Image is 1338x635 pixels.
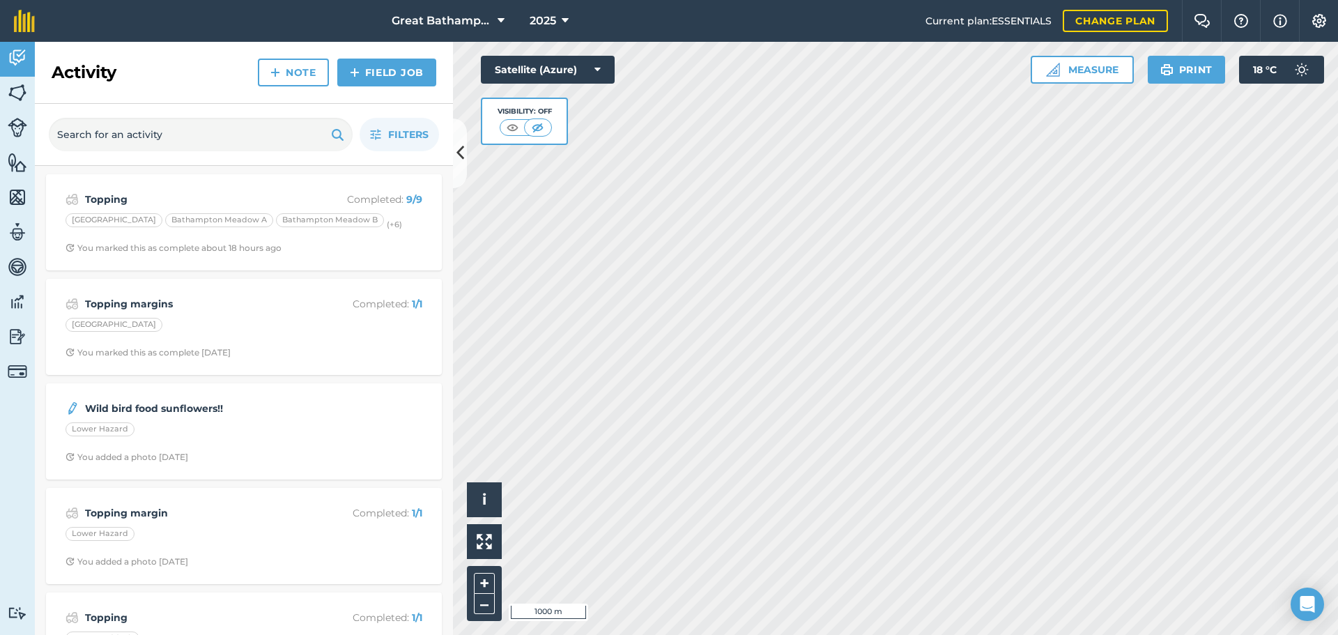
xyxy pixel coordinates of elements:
p: Completed : [312,505,422,521]
div: Bathampton Meadow A [165,213,273,227]
strong: 1 / 1 [412,611,422,624]
img: Clock with arrow pointing clockwise [66,243,75,252]
button: Print [1148,56,1226,84]
img: fieldmargin Logo [14,10,35,32]
a: Topping marginCompleted: 1/1Lower HazardClock with arrow pointing clockwiseYou added a photo [DATE] [54,496,433,576]
strong: Topping [85,192,306,207]
img: svg+xml;base64,PHN2ZyB4bWxucz0iaHR0cDovL3d3dy53My5vcmcvMjAwMC9zdmciIHdpZHRoPSIxNCIgaGVpZ2h0PSIyNC... [350,64,360,81]
div: Lower Hazard [66,527,134,541]
img: svg+xml;base64,PD94bWwgdmVyc2lvbj0iMS4wIiBlbmNvZGluZz0idXRmLTgiPz4KPCEtLSBHZW5lcmF0b3I6IEFkb2JlIE... [8,362,27,381]
a: Change plan [1063,10,1168,32]
img: svg+xml;base64,PHN2ZyB4bWxucz0iaHR0cDovL3d3dy53My5vcmcvMjAwMC9zdmciIHdpZHRoPSI1MCIgaGVpZ2h0PSI0MC... [504,121,521,135]
img: Clock with arrow pointing clockwise [66,348,75,357]
span: 2025 [530,13,556,29]
img: svg+xml;base64,PD94bWwgdmVyc2lvbj0iMS4wIiBlbmNvZGluZz0idXRmLTgiPz4KPCEtLSBHZW5lcmF0b3I6IEFkb2JlIE... [8,257,27,277]
h2: Activity [52,61,116,84]
img: A cog icon [1311,14,1328,28]
div: You marked this as complete [DATE] [66,347,231,358]
a: Note [258,59,329,86]
p: Completed : [312,192,422,207]
a: ToppingCompleted: 9/9[GEOGRAPHIC_DATA]Bathampton Meadow ABathampton Meadow B(+6)Clock with arrow ... [54,183,433,262]
input: Search for an activity [49,118,353,151]
button: + [474,573,495,594]
img: Two speech bubbles overlapping with the left bubble in the forefront [1194,14,1210,28]
img: Clock with arrow pointing clockwise [66,557,75,566]
img: svg+xml;base64,PHN2ZyB4bWxucz0iaHR0cDovL3d3dy53My5vcmcvMjAwMC9zdmciIHdpZHRoPSIxNCIgaGVpZ2h0PSIyNC... [270,64,280,81]
strong: Topping margin [85,505,306,521]
img: svg+xml;base64,PHN2ZyB4bWxucz0iaHR0cDovL3d3dy53My5vcmcvMjAwMC9zdmciIHdpZHRoPSI1NiIgaGVpZ2h0PSI2MC... [8,152,27,173]
a: Field Job [337,59,436,86]
img: svg+xml;base64,PD94bWwgdmVyc2lvbj0iMS4wIiBlbmNvZGluZz0idXRmLTgiPz4KPCEtLSBHZW5lcmF0b3I6IEFkb2JlIE... [8,118,27,137]
img: svg+xml;base64,PD94bWwgdmVyc2lvbj0iMS4wIiBlbmNvZGluZz0idXRmLTgiPz4KPCEtLSBHZW5lcmF0b3I6IEFkb2JlIE... [66,505,79,521]
button: i [467,482,502,517]
img: svg+xml;base64,PHN2ZyB4bWxucz0iaHR0cDovL3d3dy53My5vcmcvMjAwMC9zdmciIHdpZHRoPSIxNyIgaGVpZ2h0PSIxNy... [1273,13,1287,29]
div: Bathampton Meadow B [276,213,384,227]
img: svg+xml;base64,PHN2ZyB4bWxucz0iaHR0cDovL3d3dy53My5vcmcvMjAwMC9zdmciIHdpZHRoPSI1NiIgaGVpZ2h0PSI2MC... [8,187,27,208]
span: 18 ° C [1253,56,1277,84]
div: Visibility: Off [498,106,552,117]
img: svg+xml;base64,PHN2ZyB4bWxucz0iaHR0cDovL3d3dy53My5vcmcvMjAwMC9zdmciIHdpZHRoPSIxOSIgaGVpZ2h0PSIyNC... [331,126,344,143]
img: svg+xml;base64,PD94bWwgdmVyc2lvbj0iMS4wIiBlbmNvZGluZz0idXRmLTgiPz4KPCEtLSBHZW5lcmF0b3I6IEFkb2JlIE... [8,47,27,68]
strong: 1 / 1 [412,507,422,519]
img: svg+xml;base64,PD94bWwgdmVyc2lvbj0iMS4wIiBlbmNvZGluZz0idXRmLTgiPz4KPCEtLSBHZW5lcmF0b3I6IEFkb2JlIE... [8,222,27,243]
span: Filters [388,127,429,142]
button: – [474,594,495,614]
div: [GEOGRAPHIC_DATA] [66,318,162,332]
img: svg+xml;base64,PD94bWwgdmVyc2lvbj0iMS4wIiBlbmNvZGluZz0idXRmLTgiPz4KPCEtLSBHZW5lcmF0b3I6IEFkb2JlIE... [66,400,79,417]
img: svg+xml;base64,PD94bWwgdmVyc2lvbj0iMS4wIiBlbmNvZGluZz0idXRmLTgiPz4KPCEtLSBHZW5lcmF0b3I6IEFkb2JlIE... [66,191,79,208]
img: svg+xml;base64,PD94bWwgdmVyc2lvbj0iMS4wIiBlbmNvZGluZz0idXRmLTgiPz4KPCEtLSBHZW5lcmF0b3I6IEFkb2JlIE... [66,609,79,626]
img: svg+xml;base64,PHN2ZyB4bWxucz0iaHR0cDovL3d3dy53My5vcmcvMjAwMC9zdmciIHdpZHRoPSIxOSIgaGVpZ2h0PSIyNC... [1160,61,1174,78]
a: Wild bird food sunflowers!!Lower HazardClock with arrow pointing clockwiseYou added a photo [DATE] [54,392,433,471]
strong: 1 / 1 [412,298,422,310]
img: svg+xml;base64,PD94bWwgdmVyc2lvbj0iMS4wIiBlbmNvZGluZz0idXRmLTgiPz4KPCEtLSBHZW5lcmF0b3I6IEFkb2JlIE... [66,296,79,312]
small: (+ 6 ) [387,220,402,229]
button: Satellite (Azure) [481,56,615,84]
span: Current plan : ESSENTIALS [925,13,1052,29]
p: Completed : [312,296,422,312]
a: Topping marginsCompleted: 1/1[GEOGRAPHIC_DATA]Clock with arrow pointing clockwiseYou marked this ... [54,287,433,367]
strong: 9 / 9 [406,193,422,206]
img: Ruler icon [1046,63,1060,77]
strong: Topping margins [85,296,306,312]
strong: Wild bird food sunflowers!! [85,401,306,416]
p: Completed : [312,610,422,625]
img: svg+xml;base64,PHN2ZyB4bWxucz0iaHR0cDovL3d3dy53My5vcmcvMjAwMC9zdmciIHdpZHRoPSI1MCIgaGVpZ2h0PSI0MC... [529,121,546,135]
img: svg+xml;base64,PD94bWwgdmVyc2lvbj0iMS4wIiBlbmNvZGluZz0idXRmLTgiPz4KPCEtLSBHZW5lcmF0b3I6IEFkb2JlIE... [8,326,27,347]
img: Four arrows, one pointing top left, one top right, one bottom right and the last bottom left [477,534,492,549]
img: Clock with arrow pointing clockwise [66,452,75,461]
button: 18 °C [1239,56,1324,84]
img: svg+xml;base64,PD94bWwgdmVyc2lvbj0iMS4wIiBlbmNvZGluZz0idXRmLTgiPz4KPCEtLSBHZW5lcmF0b3I6IEFkb2JlIE... [1288,56,1316,84]
div: You added a photo [DATE] [66,452,188,463]
div: Open Intercom Messenger [1291,588,1324,621]
img: svg+xml;base64,PHN2ZyB4bWxucz0iaHR0cDovL3d3dy53My5vcmcvMjAwMC9zdmciIHdpZHRoPSI1NiIgaGVpZ2h0PSI2MC... [8,82,27,103]
div: You marked this as complete about 18 hours ago [66,243,282,254]
span: i [482,491,486,508]
div: Lower Hazard [66,422,134,436]
div: You added a photo [DATE] [66,556,188,567]
strong: Topping [85,610,306,625]
span: Great Bathampton [392,13,492,29]
img: svg+xml;base64,PD94bWwgdmVyc2lvbj0iMS4wIiBlbmNvZGluZz0idXRmLTgiPz4KPCEtLSBHZW5lcmF0b3I6IEFkb2JlIE... [8,606,27,620]
button: Measure [1031,56,1134,84]
img: A question mark icon [1233,14,1249,28]
img: svg+xml;base64,PD94bWwgdmVyc2lvbj0iMS4wIiBlbmNvZGluZz0idXRmLTgiPz4KPCEtLSBHZW5lcmF0b3I6IEFkb2JlIE... [8,291,27,312]
div: [GEOGRAPHIC_DATA] [66,213,162,227]
button: Filters [360,118,439,151]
